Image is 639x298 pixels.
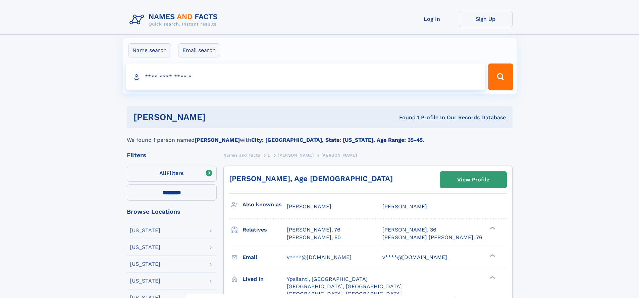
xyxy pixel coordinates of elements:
[287,283,402,290] span: [GEOGRAPHIC_DATA], [GEOGRAPHIC_DATA]
[382,203,427,210] span: [PERSON_NAME]
[278,153,314,158] span: [PERSON_NAME]
[459,11,513,27] a: Sign Up
[488,63,513,90] button: Search Button
[488,226,496,230] div: ❯
[130,278,160,284] div: [US_STATE]
[195,137,240,143] b: [PERSON_NAME]
[278,151,314,159] a: [PERSON_NAME]
[382,226,436,233] a: [PERSON_NAME], 36
[382,234,482,241] a: [PERSON_NAME] [PERSON_NAME], 76
[130,228,160,233] div: [US_STATE]
[440,172,507,188] a: View Profile
[287,291,402,297] span: [GEOGRAPHIC_DATA], [GEOGRAPHIC_DATA]
[287,226,340,233] a: [PERSON_NAME], 76
[488,253,496,258] div: ❯
[127,152,217,158] div: Filters
[405,11,459,27] a: Log In
[127,209,217,215] div: Browse Locations
[457,172,489,187] div: View Profile
[126,63,485,90] input: search input
[128,43,171,57] label: Name search
[127,11,223,29] img: Logo Names and Facts
[130,261,160,267] div: [US_STATE]
[243,273,287,285] h3: Lived in
[488,275,496,280] div: ❯
[287,203,331,210] span: [PERSON_NAME]
[223,151,260,159] a: Names and Facts
[229,174,393,183] a: [PERSON_NAME], Age [DEMOGRAPHIC_DATA]
[127,166,217,182] label: Filters
[268,153,270,158] span: L
[243,252,287,263] h3: Email
[127,128,513,144] div: We found 1 person named with .
[243,199,287,210] h3: Also known as
[159,170,166,176] span: All
[287,234,341,241] a: [PERSON_NAME], 50
[130,245,160,250] div: [US_STATE]
[134,113,303,121] h1: [PERSON_NAME]
[302,114,506,121] div: Found 1 Profile In Our Records Database
[178,43,220,57] label: Email search
[287,276,368,282] span: Ypsilanti, [GEOGRAPHIC_DATA]
[251,137,423,143] b: City: [GEOGRAPHIC_DATA], State: [US_STATE], Age Range: 35-45
[268,151,270,159] a: L
[321,153,357,158] span: [PERSON_NAME]
[243,224,287,236] h3: Relatives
